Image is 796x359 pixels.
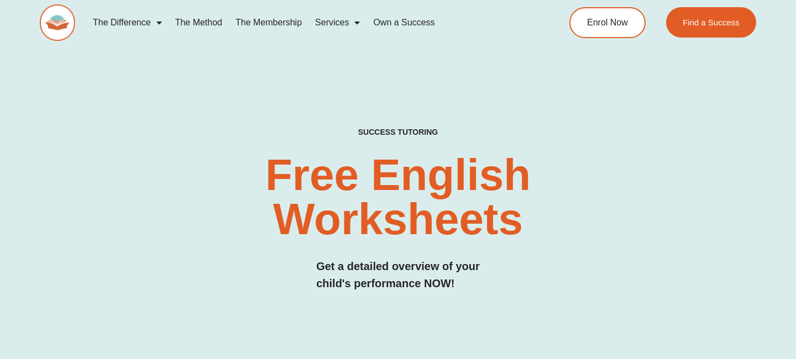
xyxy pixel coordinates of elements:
a: Own a Success [366,10,441,35]
a: Services [308,10,366,35]
span: Find a Success [683,18,740,27]
nav: Menu [86,10,528,35]
h2: Free English Worksheets​ [161,153,634,241]
a: Enrol Now [569,7,646,38]
a: The Membership [229,10,308,35]
span: Enrol Now [587,18,628,27]
h3: Get a detailed overview of your child's performance NOW! [316,258,480,292]
a: The Method [169,10,229,35]
a: Find a Success [666,7,756,38]
a: The Difference [86,10,169,35]
h4: SUCCESS TUTORING​ [292,128,504,137]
